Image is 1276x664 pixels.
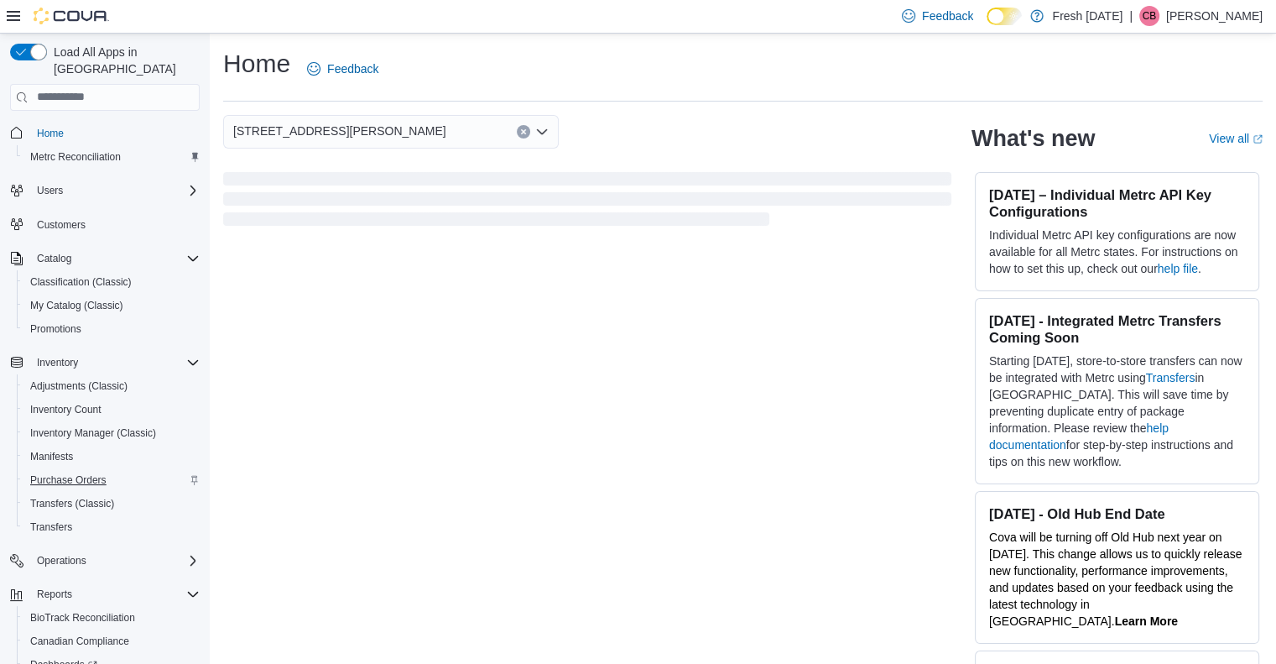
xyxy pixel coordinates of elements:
h3: [DATE] - Integrated Metrc Transfers Coming Soon [989,312,1245,346]
button: Transfers [17,515,206,539]
span: My Catalog (Classic) [23,295,200,316]
button: Metrc Reconciliation [17,145,206,169]
a: Manifests [23,447,80,467]
span: Purchase Orders [30,473,107,487]
button: Inventory Count [17,398,206,421]
span: Reports [37,588,72,601]
a: Adjustments (Classic) [23,376,134,396]
span: Feedback [922,8,973,24]
span: Canadian Compliance [23,631,200,651]
a: Inventory Count [23,400,108,420]
a: Canadian Compliance [23,631,136,651]
span: Transfers (Classic) [30,497,114,510]
a: Promotions [23,319,88,339]
button: Catalog [30,248,78,269]
span: Loading [223,175,951,229]
a: Purchase Orders [23,470,113,490]
span: Adjustments (Classic) [30,379,128,393]
span: [STREET_ADDRESS][PERSON_NAME] [233,121,446,141]
span: Catalog [30,248,200,269]
a: Learn More [1114,614,1177,628]
h1: Home [223,47,290,81]
a: help file [1158,262,1198,275]
a: help documentation [989,421,1169,452]
span: Inventory Count [23,400,200,420]
span: Purchase Orders [23,470,200,490]
button: Home [3,121,206,145]
button: Reports [30,584,79,604]
span: Transfers (Classic) [23,494,200,514]
h3: [DATE] - Old Hub End Date [989,505,1245,522]
button: Operations [30,551,93,571]
span: Promotions [23,319,200,339]
span: Manifests [23,447,200,467]
span: Feedback [327,60,378,77]
span: Metrc Reconciliation [23,147,200,167]
span: Inventory [37,356,78,369]
span: BioTrack Reconciliation [23,608,200,628]
p: Starting [DATE], store-to-store transfers can now be integrated with Metrc using in [GEOGRAPHIC_D... [989,353,1245,470]
button: Clear input [517,125,530,139]
span: CB [1143,6,1157,26]
p: Fresh [DATE] [1052,6,1122,26]
a: Transfers [23,517,79,537]
a: BioTrack Reconciliation [23,608,142,628]
a: Inventory Manager (Classic) [23,423,163,443]
span: Inventory Manager (Classic) [30,426,156,440]
button: Manifests [17,445,206,468]
a: Metrc Reconciliation [23,147,128,167]
button: Reports [3,583,206,606]
button: Users [30,180,70,201]
button: Promotions [17,317,206,341]
a: Transfers [1146,371,1195,384]
span: Inventory [30,353,200,373]
span: Reports [30,584,200,604]
p: [PERSON_NAME] [1166,6,1263,26]
button: My Catalog (Classic) [17,294,206,317]
button: Inventory [30,353,85,373]
button: Catalog [3,247,206,270]
span: Transfers [30,520,72,534]
input: Dark Mode [987,8,1022,25]
img: Cova [34,8,109,24]
span: Catalog [37,252,71,265]
button: Purchase Orders [17,468,206,492]
button: Inventory Manager (Classic) [17,421,206,445]
span: Canadian Compliance [30,635,129,648]
p: | [1129,6,1133,26]
a: Classification (Classic) [23,272,138,292]
button: Transfers (Classic) [17,492,206,515]
span: Operations [37,554,86,567]
h3: [DATE] – Individual Metrc API Key Configurations [989,186,1245,220]
span: Adjustments (Classic) [23,376,200,396]
a: My Catalog (Classic) [23,295,130,316]
span: Promotions [30,322,81,336]
a: Home [30,123,70,144]
div: Chad Butrick [1139,6,1159,26]
span: Manifests [30,450,73,463]
span: BioTrack Reconciliation [30,611,135,625]
span: My Catalog (Classic) [30,299,123,312]
svg: External link [1253,134,1263,144]
span: Inventory Count [30,403,102,416]
button: BioTrack Reconciliation [17,606,206,630]
span: Users [30,180,200,201]
a: Customers [30,215,92,235]
span: Inventory Manager (Classic) [23,423,200,443]
span: Home [30,123,200,144]
a: Feedback [300,52,385,86]
button: Open list of options [535,125,549,139]
span: Users [37,184,63,197]
p: Individual Metrc API key configurations are now available for all Metrc states. For instructions ... [989,227,1245,277]
button: Inventory [3,351,206,374]
span: Classification (Classic) [30,275,132,289]
span: Load All Apps in [GEOGRAPHIC_DATA] [47,44,200,77]
button: Customers [3,212,206,237]
span: Metrc Reconciliation [30,150,121,164]
span: Cova will be turning off Old Hub next year on [DATE]. This change allows us to quickly release ne... [989,531,1242,628]
button: Users [3,179,206,202]
button: Operations [3,549,206,573]
span: Home [37,127,64,140]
